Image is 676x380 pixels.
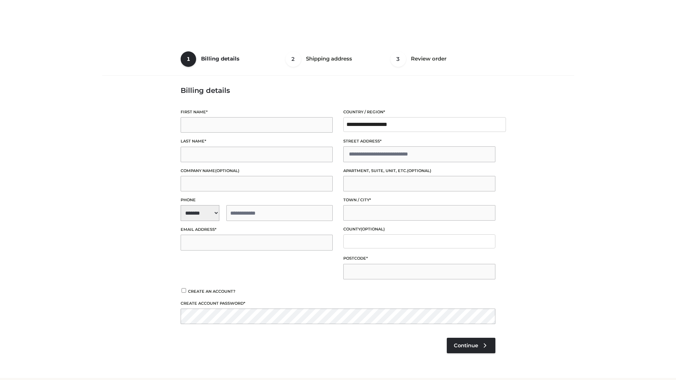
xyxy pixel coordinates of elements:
label: First name [181,109,333,115]
label: Town / City [343,197,495,203]
span: 3 [390,51,406,67]
label: Email address [181,226,333,233]
h3: Billing details [181,86,495,95]
span: 2 [286,51,301,67]
label: Apartment, suite, unit, etc. [343,167,495,174]
label: Postcode [343,255,495,262]
span: Create an account? [188,289,236,294]
span: (optional) [407,168,431,173]
span: Shipping address [306,55,352,62]
input: Create an account? [181,288,187,293]
label: Street address [343,138,495,145]
span: Review order [411,55,446,62]
label: Country / Region [343,109,495,115]
label: County [343,226,495,233]
span: 1 [181,51,196,67]
label: Company name [181,167,333,174]
label: Last name [181,138,333,145]
label: Phone [181,197,333,203]
span: Continue [454,342,478,349]
label: Create account password [181,300,495,307]
span: (optional) [215,168,239,173]
span: Billing details [201,55,239,62]
a: Continue [447,338,495,353]
span: (optional) [361,227,385,232]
